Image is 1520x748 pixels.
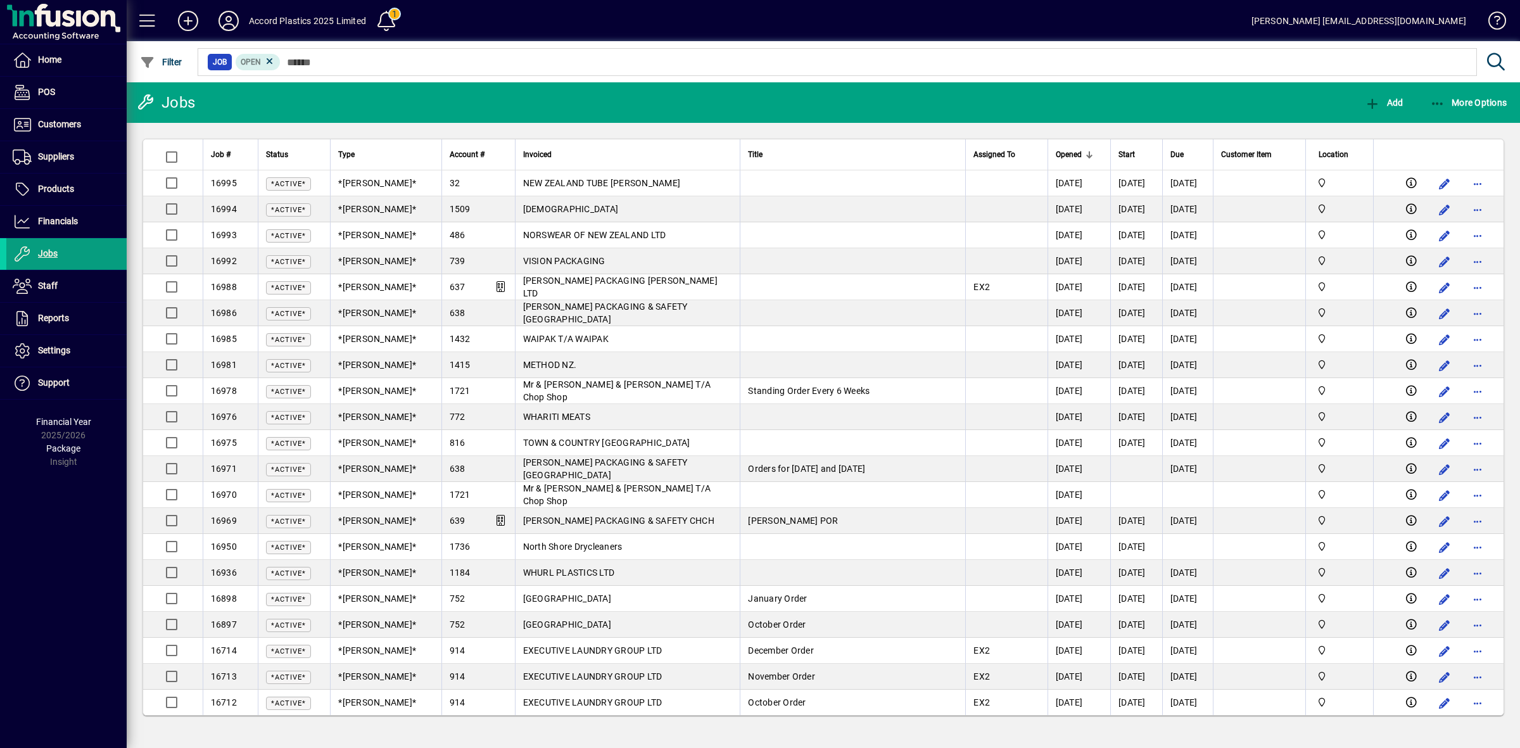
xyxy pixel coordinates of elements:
[1434,537,1455,557] button: Edit
[1314,228,1365,242] span: Accord Plastics
[211,282,237,292] span: 16988
[523,148,733,162] div: Invoiced
[338,464,416,474] span: *[PERSON_NAME]*
[748,148,763,162] span: Title
[450,645,465,656] span: 914
[1314,280,1365,294] span: Accord Plastics
[450,542,471,552] span: 1736
[1467,355,1488,376] button: More options
[137,51,186,73] button: Filter
[1467,537,1488,557] button: More options
[338,516,416,526] span: *[PERSON_NAME]*
[338,204,416,214] span: *[PERSON_NAME]*
[1434,303,1455,324] button: Edit
[6,44,127,76] a: Home
[338,148,355,162] span: Type
[523,334,609,344] span: WAIPAK T/A WAIPAK
[1434,225,1455,246] button: Edit
[211,645,237,656] span: 16714
[38,345,70,355] span: Settings
[1162,508,1213,534] td: [DATE]
[1048,352,1111,378] td: [DATE]
[6,303,127,334] a: Reports
[748,386,870,396] span: Standing Order Every 6 Weeks
[338,438,416,448] span: *[PERSON_NAME]*
[38,184,74,194] span: Products
[748,619,806,630] span: October Order
[338,412,416,422] span: *[PERSON_NAME]*
[1162,170,1213,196] td: [DATE]
[211,256,237,266] span: 16992
[6,335,127,367] a: Settings
[748,697,806,707] span: October Order
[1162,430,1213,456] td: [DATE]
[1048,638,1111,664] td: [DATE]
[1467,225,1488,246] button: More options
[1162,326,1213,352] td: [DATE]
[38,151,74,162] span: Suppliers
[211,490,237,500] span: 16970
[1362,91,1406,114] button: Add
[1434,459,1455,479] button: Edit
[36,417,91,427] span: Financial Year
[523,276,718,298] span: [PERSON_NAME] PACKAGING [PERSON_NAME] LTD
[1162,300,1213,326] td: [DATE]
[1434,511,1455,531] button: Edit
[1314,358,1365,372] span: Accord Plastics
[211,148,251,162] div: Job #
[38,119,81,129] span: Customers
[523,457,688,480] span: [PERSON_NAME] PACKAGING & SAFETY [GEOGRAPHIC_DATA]
[1467,433,1488,453] button: More options
[973,148,1015,162] span: Assigned To
[338,567,416,578] span: *[PERSON_NAME]*
[1427,91,1510,114] button: More Options
[1048,300,1111,326] td: [DATE]
[1110,222,1162,248] td: [DATE]
[1467,277,1488,298] button: More options
[1048,378,1111,404] td: [DATE]
[450,438,465,448] span: 816
[1434,433,1455,453] button: Edit
[1110,274,1162,300] td: [DATE]
[211,619,237,630] span: 16897
[1162,196,1213,222] td: [DATE]
[1434,485,1455,505] button: Edit
[1467,641,1488,661] button: More options
[1048,508,1111,534] td: [DATE]
[249,11,366,31] div: Accord Plastics 2025 Limited
[1110,378,1162,404] td: [DATE]
[973,697,990,707] span: EX2
[241,58,261,67] span: Open
[1162,612,1213,638] td: [DATE]
[1048,196,1111,222] td: [DATE]
[1314,176,1365,190] span: Accord Plastics
[38,54,61,65] span: Home
[523,619,611,630] span: [GEOGRAPHIC_DATA]
[1162,690,1213,715] td: [DATE]
[1314,462,1365,476] span: Accord Plastics
[748,593,807,604] span: January Order
[1430,98,1507,108] span: More Options
[1434,200,1455,220] button: Edit
[1314,332,1365,346] span: Accord Plastics
[1162,248,1213,274] td: [DATE]
[1467,511,1488,531] button: More options
[1162,404,1213,430] td: [DATE]
[1221,148,1272,162] span: Customer Item
[1467,693,1488,713] button: More options
[523,438,690,448] span: TOWN & COUNTRY [GEOGRAPHIC_DATA]
[1118,148,1155,162] div: Start
[450,697,465,707] span: 914
[523,542,623,552] span: North Shore Drycleaners
[1434,355,1455,376] button: Edit
[236,54,281,70] mat-chip: Open Status: Open
[1048,430,1111,456] td: [DATE]
[1434,693,1455,713] button: Edit
[973,148,1039,162] div: Assigned To
[450,282,465,292] span: 637
[1467,459,1488,479] button: More options
[1162,638,1213,664] td: [DATE]
[1434,615,1455,635] button: Edit
[6,141,127,173] a: Suppliers
[1467,329,1488,350] button: More options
